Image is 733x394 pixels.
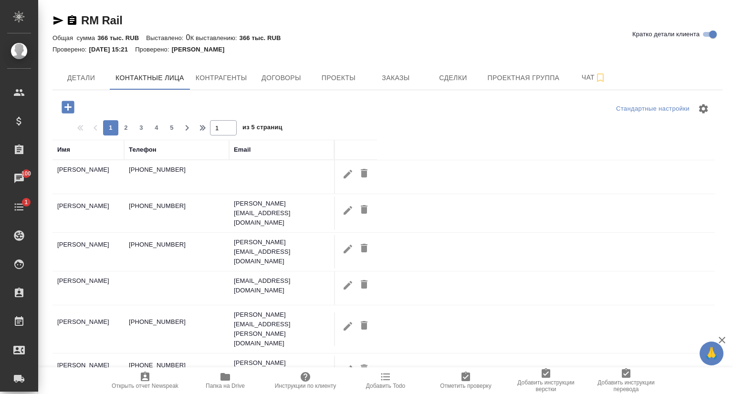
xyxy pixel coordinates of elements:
[2,166,36,190] a: 100
[340,201,356,219] button: Редактировать
[595,72,606,83] svg: Подписаться
[146,34,186,41] p: Выставлено:
[356,361,372,378] button: Удалить
[506,367,586,394] button: Добавить инструкции верстки
[356,276,372,294] button: Удалить
[229,194,334,232] td: [PERSON_NAME][EMAIL_ADDRESS][DOMAIN_NAME]
[52,356,124,389] td: [PERSON_NAME]
[124,197,229,230] td: [PHONE_NUMBER]
[115,72,184,84] span: Контактные лица
[373,72,419,84] span: Заказы
[134,123,149,133] span: 3
[430,72,476,84] span: Сделки
[234,145,251,155] div: Email
[196,72,247,84] span: Контрагенты
[206,383,245,389] span: Папка на Drive
[52,271,124,305] td: [PERSON_NAME]
[240,34,288,41] p: 366 тыс. RUB
[592,379,660,393] span: Добавить инструкции перевода
[89,46,136,53] p: [DATE] 15:21
[440,383,491,389] span: Отметить проверку
[185,367,265,394] button: Папка на Drive
[340,165,356,183] button: Редактировать
[229,233,334,271] td: [PERSON_NAME][EMAIL_ADDRESS][DOMAIN_NAME]
[52,46,89,53] p: Проверено:
[52,312,124,346] td: [PERSON_NAME]
[614,102,692,116] div: split button
[356,317,372,335] button: Удалить
[149,120,164,135] button: 4
[55,97,81,117] button: Добавить контактное лицо
[426,367,506,394] button: Отметить проверку
[52,15,64,26] button: Скопировать ссылку для ЯМессенджера
[105,367,185,394] button: Открыть отчет Newspeak
[586,367,666,394] button: Добавить инструкции перевода
[229,305,334,353] td: [PERSON_NAME][EMAIL_ADDRESS][PERSON_NAME][DOMAIN_NAME]
[57,145,70,155] div: Имя
[124,312,229,346] td: [PHONE_NUMBER]
[346,367,426,394] button: Добавить Todo
[52,197,124,230] td: [PERSON_NAME]
[366,383,405,389] span: Добавить Todo
[52,160,124,194] td: [PERSON_NAME]
[19,197,33,207] span: 1
[124,235,229,269] td: [PHONE_NUMBER]
[81,14,123,27] a: RM Rail
[52,235,124,269] td: [PERSON_NAME]
[229,353,334,392] td: [PERSON_NAME][EMAIL_ADDRESS][DOMAIN_NAME]
[58,72,104,84] span: Детали
[258,72,304,84] span: Договоры
[692,97,715,120] span: Настроить таблицу
[275,383,336,389] span: Инструкции по клиенту
[124,356,229,389] td: [PHONE_NUMBER]
[190,34,240,41] p: К выставлению:
[52,32,723,43] div: 0
[632,30,700,39] span: Кратко детали клиента
[124,160,229,194] td: [PHONE_NUMBER]
[265,367,346,394] button: Инструкции по клиенту
[118,120,134,135] button: 2
[112,383,178,389] span: Открыть отчет Newspeak
[164,120,179,135] button: 5
[340,240,356,258] button: Редактировать
[703,343,720,363] span: 🙏
[129,145,157,155] div: Телефон
[700,342,723,365] button: 🙏
[571,72,617,83] span: Чат
[97,34,146,41] p: 366 тыс. RUB
[2,195,36,219] a: 1
[242,122,283,135] span: из 5 страниц
[52,34,97,41] p: Общая сумма
[356,165,372,183] button: Удалить
[118,123,134,133] span: 2
[340,317,356,335] button: Редактировать
[149,123,164,133] span: 4
[66,15,78,26] button: Скопировать ссылку
[340,276,356,294] button: Редактировать
[134,120,149,135] button: 3
[356,201,372,219] button: Удалить
[172,46,232,53] p: [PERSON_NAME]
[356,240,372,258] button: Удалить
[164,123,179,133] span: 5
[340,361,356,378] button: Редактировать
[512,379,580,393] span: Добавить инструкции верстки
[487,72,559,84] span: Проектная группа
[135,46,172,53] p: Проверено:
[315,72,361,84] span: Проекты
[16,169,37,178] span: 100
[229,271,334,305] td: [EMAIL_ADDRESS][DOMAIN_NAME]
